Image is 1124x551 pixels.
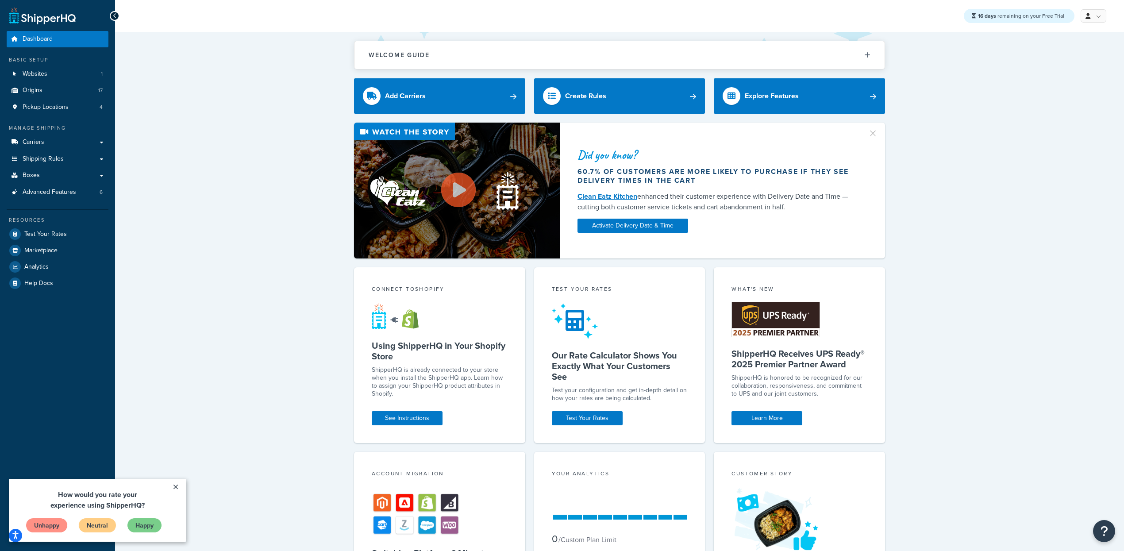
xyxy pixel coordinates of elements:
[552,386,688,402] div: Test your configuration and get in-depth detail on how your rates are being calculated.
[978,12,1064,20] span: remaining on your Free Trial
[7,243,108,258] a: Marketplace
[978,12,996,20] strong: 16 days
[577,149,857,161] div: Did you know?
[100,104,103,111] span: 4
[7,99,108,116] a: Pickup Locations4
[745,90,799,102] div: Explore Features
[7,134,108,150] a: Carriers
[98,87,103,94] span: 17
[23,189,76,196] span: Advanced Features
[7,226,108,242] a: Test Your Rates
[7,82,108,99] li: Origins
[7,184,108,200] li: Advanced Features
[552,285,688,295] div: Test your rates
[17,39,59,54] a: Unhappy
[577,219,688,233] a: Activate Delivery Date & Time
[372,470,508,480] div: Account Migration
[23,35,53,43] span: Dashboard
[7,66,108,82] a: Websites1
[24,247,58,254] span: Marketplace
[23,87,42,94] span: Origins
[372,366,508,398] p: ShipperHQ is already connected to your store when you install the ShipperHQ app. Learn how to ass...
[23,172,40,179] span: Boxes
[100,189,103,196] span: 6
[552,411,623,425] a: Test Your Rates
[372,285,508,295] div: Connect to Shopify
[577,191,857,212] div: enhanced their customer experience with Delivery Date and Time — cutting both customer service ti...
[731,470,867,480] div: Customer Story
[7,259,108,275] a: Analytics
[7,31,108,47] a: Dashboard
[24,263,49,271] span: Analytics
[731,285,867,295] div: What's New
[101,70,103,78] span: 1
[7,66,108,82] li: Websites
[7,56,108,64] div: Basic Setup
[7,184,108,200] a: Advanced Features6
[385,90,426,102] div: Add Carriers
[7,82,108,99] a: Origins17
[731,374,867,398] p: ShipperHQ is honored to be recognized for our collaboration, responsiveness, and commitment to UP...
[354,41,885,69] button: Welcome Guide
[577,167,857,185] div: 60.7% of customers are more likely to purchase if they see delivery times in the cart
[23,70,47,78] span: Websites
[23,155,64,163] span: Shipping Rules
[69,39,108,54] a: Neutral
[7,216,108,224] div: Resources
[552,532,558,546] span: 0
[731,348,867,370] h5: ShipperHQ Receives UPS Ready® 2025 Premier Partner Award
[1093,520,1115,542] button: Open Resource Center
[24,231,67,238] span: Test Your Rates
[7,124,108,132] div: Manage Shipping
[731,411,802,425] a: Learn More
[7,99,108,116] li: Pickup Locations
[24,280,53,287] span: Help Docs
[372,303,427,329] img: connect-shq-shopify-9b9a8c5a.svg
[23,104,69,111] span: Pickup Locations
[372,411,443,425] a: See Instructions
[354,123,560,258] img: Video thumbnail
[118,39,153,54] a: Happy
[552,350,688,382] h5: Our Rate Calculator Shows You Exactly What Your Customers See
[7,151,108,167] a: Shipping Rules
[558,535,616,545] small: / Custom Plan Limit
[565,90,606,102] div: Create Rules
[7,167,108,184] a: Boxes
[577,191,637,201] a: Clean Eatz Kitchen
[714,78,885,114] a: Explore Features
[372,340,508,362] h5: Using ShipperHQ in Your Shopify Store
[7,275,108,291] a: Help Docs
[42,11,136,31] span: How would you rate your experience using ShipperHQ?
[354,78,525,114] a: Add Carriers
[552,470,688,480] div: Your Analytics
[23,139,44,146] span: Carriers
[534,78,705,114] a: Create Rules
[369,52,430,58] h2: Welcome Guide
